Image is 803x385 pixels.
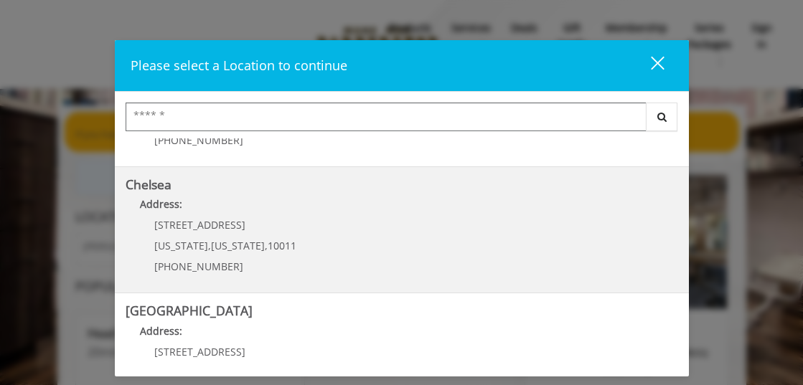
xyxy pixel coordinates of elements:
input: Search Center [126,103,647,131]
span: , [208,366,211,379]
div: close dialog [634,55,663,77]
span: , [208,239,211,252]
span: [US_STATE] [154,366,208,379]
b: [GEOGRAPHIC_DATA] [126,302,253,319]
button: close dialog [624,51,673,80]
span: Please select a Location to continue [131,57,347,74]
i: Search button [654,112,670,122]
span: 10011 [268,366,296,379]
span: [US_STATE] [211,366,265,379]
span: [STREET_ADDRESS] [154,218,245,232]
span: [US_STATE] [154,239,208,252]
span: , [265,366,268,379]
div: Center Select [126,103,678,138]
span: [PHONE_NUMBER] [154,133,243,147]
span: [STREET_ADDRESS] [154,345,245,358]
span: [PHONE_NUMBER] [154,260,243,273]
span: 10011 [268,239,296,252]
span: , [265,239,268,252]
b: Chelsea [126,176,172,193]
b: Address: [140,197,182,211]
span: [US_STATE] [211,239,265,252]
b: Address: [140,324,182,338]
